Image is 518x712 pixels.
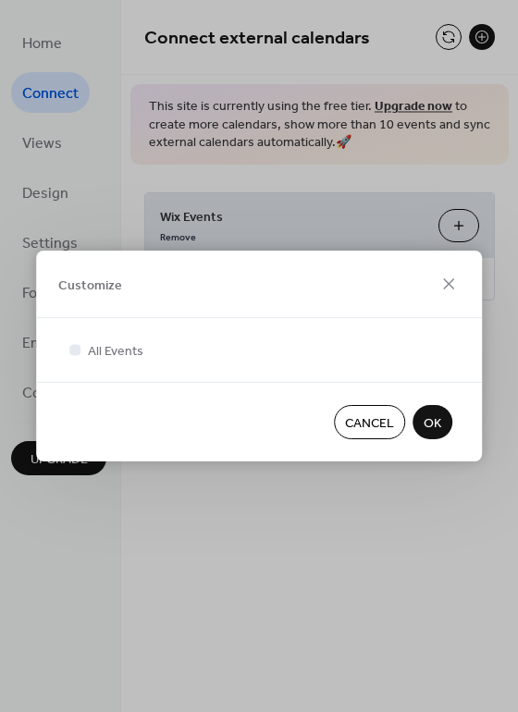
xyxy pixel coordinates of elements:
[88,342,143,362] span: All Events
[424,414,441,434] span: OK
[334,405,405,439] button: Cancel
[345,414,394,434] span: Cancel
[413,405,452,439] button: OK
[58,276,122,295] span: Customize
